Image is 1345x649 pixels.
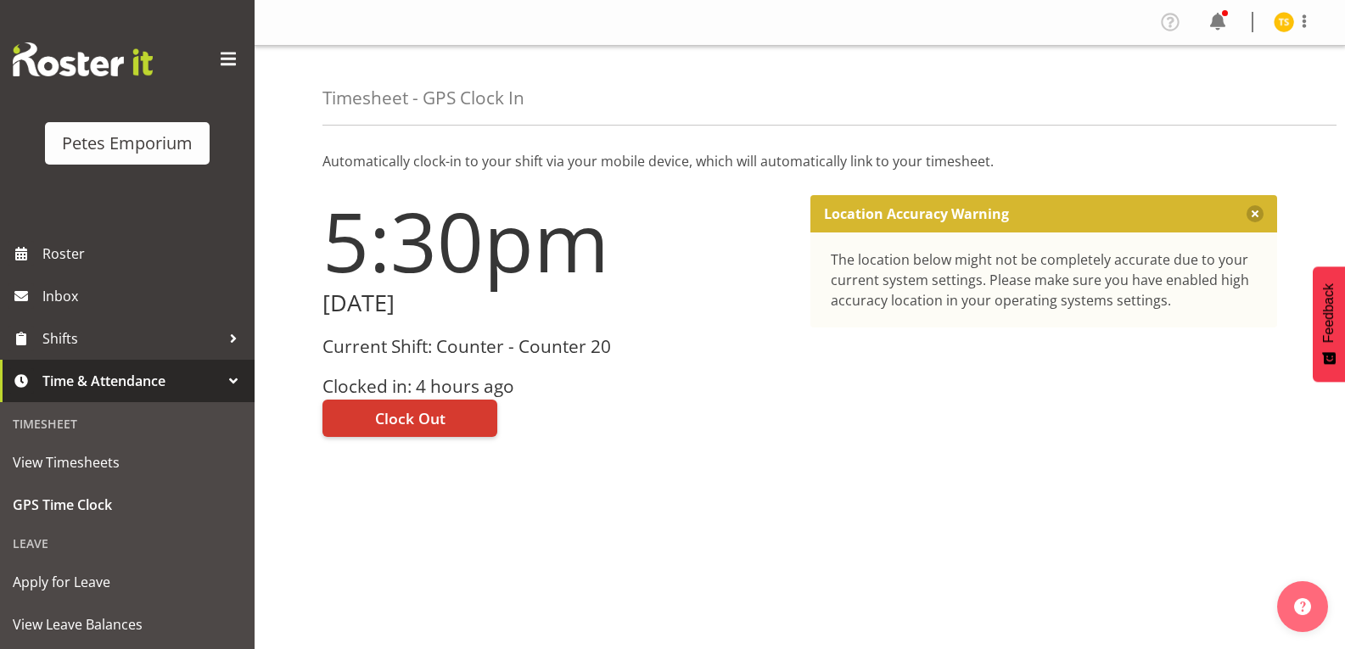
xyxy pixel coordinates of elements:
[1313,266,1345,382] button: Feedback - Show survey
[1294,598,1311,615] img: help-xxl-2.png
[4,441,250,484] a: View Timesheets
[322,377,790,396] h3: Clocked in: 4 hours ago
[13,569,242,595] span: Apply for Leave
[42,241,246,266] span: Roster
[4,561,250,603] a: Apply for Leave
[322,290,790,316] h2: [DATE]
[4,406,250,441] div: Timesheet
[322,195,790,287] h1: 5:30pm
[322,337,790,356] h3: Current Shift: Counter - Counter 20
[1274,12,1294,32] img: tamara-straker11292.jpg
[831,249,1258,311] div: The location below might not be completely accurate due to your current system settings. Please m...
[13,450,242,475] span: View Timesheets
[62,131,193,156] div: Petes Emporium
[42,368,221,394] span: Time & Attendance
[13,42,153,76] img: Rosterit website logo
[322,400,497,437] button: Clock Out
[322,151,1277,171] p: Automatically clock-in to your shift via your mobile device, which will automatically link to you...
[322,88,524,108] h4: Timesheet - GPS Clock In
[13,612,242,637] span: View Leave Balances
[42,326,221,351] span: Shifts
[1321,283,1337,343] span: Feedback
[824,205,1009,222] p: Location Accuracy Warning
[4,603,250,646] a: View Leave Balances
[4,526,250,561] div: Leave
[1247,205,1264,222] button: Close message
[375,407,446,429] span: Clock Out
[4,484,250,526] a: GPS Time Clock
[13,492,242,518] span: GPS Time Clock
[42,283,246,309] span: Inbox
